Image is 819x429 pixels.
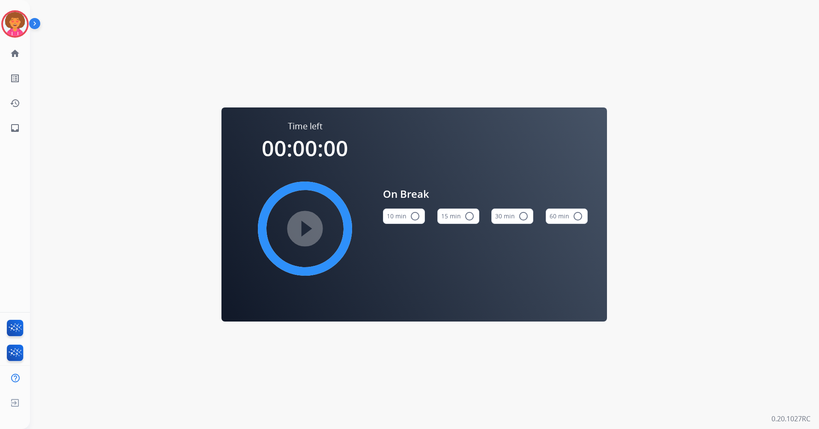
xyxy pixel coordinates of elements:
mat-icon: radio_button_unchecked [573,211,583,221]
button: 15 min [437,209,479,224]
button: 30 min [491,209,533,224]
mat-icon: radio_button_unchecked [518,211,529,221]
span: On Break [383,186,588,202]
span: Time left [288,120,323,132]
button: 60 min [546,209,588,224]
span: 00:00:00 [262,134,348,163]
img: avatar [3,12,27,36]
mat-icon: list_alt [10,73,20,83]
button: 10 min [383,209,425,224]
mat-icon: home [10,48,20,59]
mat-icon: history [10,98,20,108]
mat-icon: inbox [10,123,20,133]
p: 0.20.1027RC [771,414,810,424]
mat-icon: radio_button_unchecked [410,211,420,221]
mat-icon: radio_button_unchecked [464,211,475,221]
